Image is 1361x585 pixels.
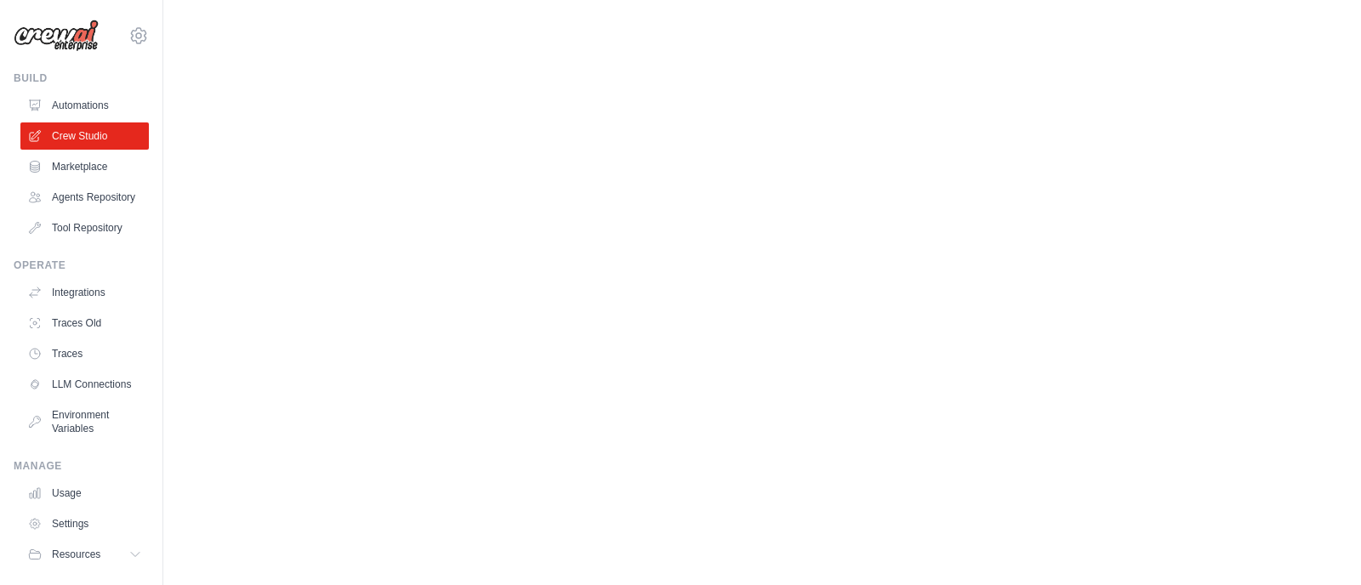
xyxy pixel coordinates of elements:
div: Build [14,71,149,85]
a: Marketplace [20,153,149,180]
div: Operate [14,258,149,272]
a: Tool Repository [20,214,149,241]
a: Traces Old [20,310,149,337]
a: Traces [20,340,149,367]
button: Resources [20,541,149,568]
span: Resources [52,548,100,561]
a: Integrations [20,279,149,306]
a: Agents Repository [20,184,149,211]
a: Usage [20,480,149,507]
img: Logo [14,20,99,52]
a: LLM Connections [20,371,149,398]
a: Automations [20,92,149,119]
a: Crew Studio [20,122,149,150]
a: Environment Variables [20,401,149,442]
div: Manage [14,459,149,473]
a: Settings [20,510,149,537]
